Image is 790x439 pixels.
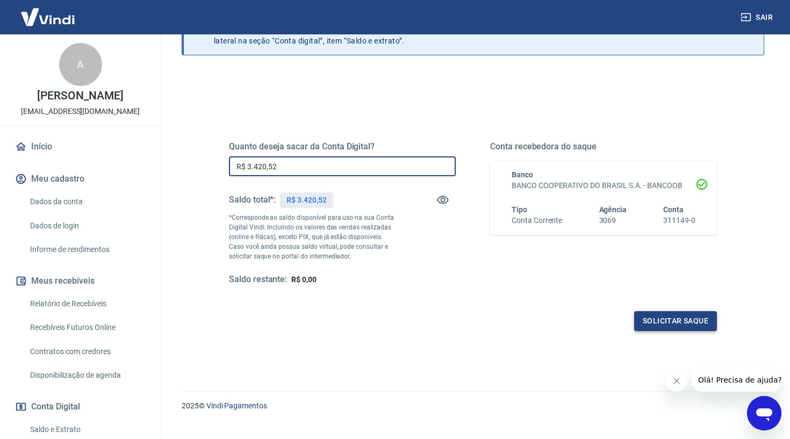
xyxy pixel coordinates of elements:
h5: Saldo total*: [229,195,276,205]
span: Agência [599,205,627,214]
h5: Conta recebedora do saque [490,141,717,152]
button: Solicitar saque [634,311,717,331]
iframe: Fechar mensagem [666,370,687,392]
button: Meus recebíveis [13,269,148,293]
div: A [59,43,102,86]
p: *Corresponde ao saldo disponível para uso na sua Conta Digital Vindi. Incluindo os valores das ve... [229,213,399,261]
span: Olá! Precisa de ajuda? [6,8,90,16]
iframe: Botão para abrir a janela de mensagens [747,396,781,430]
a: Vindi Pagamentos [206,401,267,410]
a: Início [13,135,148,159]
a: Relatório de Recebíveis [26,293,148,315]
span: Conta [663,205,684,214]
a: Disponibilização de agenda [26,364,148,386]
a: Dados da conta [26,191,148,213]
button: Sair [738,8,777,27]
a: Recebíveis Futuros Online [26,316,148,339]
span: Tipo [512,205,527,214]
button: Meu cadastro [13,167,148,191]
span: R$ 0,00 [291,275,317,284]
h6: BANCO COOPERATIVO DO BRASIL S.A. - BANCOOB [512,180,695,191]
span: Banco [512,170,533,179]
a: Informe de rendimentos [26,239,148,261]
a: Dados de login [26,215,148,237]
p: 2025 © [182,400,764,412]
h6: Conta Corrente [512,215,562,226]
h6: 311149-0 [663,215,695,226]
button: Conta Digital [13,395,148,419]
p: [EMAIL_ADDRESS][DOMAIN_NAME] [21,106,140,117]
img: Vindi [13,1,83,33]
p: R$ 3.420,52 [286,195,326,206]
p: [PERSON_NAME] [37,90,123,102]
iframe: Mensagem da empresa [692,368,781,392]
h6: 3069 [599,215,627,226]
a: Contratos com credores [26,341,148,363]
h5: Quanto deseja sacar da Conta Digital? [229,141,456,152]
h5: Saldo restante: [229,274,287,285]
